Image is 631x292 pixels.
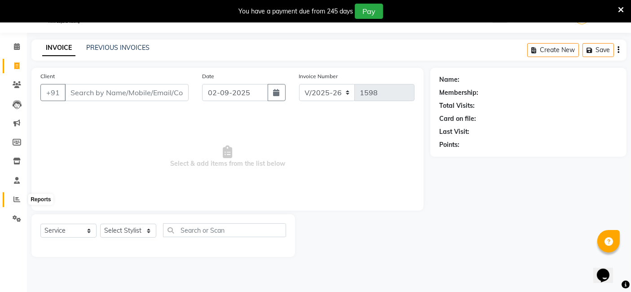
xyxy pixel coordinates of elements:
label: Date [202,72,214,80]
input: Search by Name/Mobile/Email/Code [65,84,189,101]
button: Save [582,43,614,57]
div: Card on file: [439,114,476,124]
span: Select & add items from the list below [40,112,415,202]
div: Reports [28,194,53,205]
div: Total Visits: [439,101,475,111]
button: Pay [355,4,383,19]
div: Membership: [439,88,478,97]
iframe: chat widget [593,256,622,283]
div: Name: [439,75,459,84]
div: You have a payment due from 245 days [238,7,353,16]
a: PREVIOUS INVOICES [86,44,150,52]
button: +91 [40,84,66,101]
div: Last Visit: [439,127,469,137]
label: Invoice Number [299,72,338,80]
input: Search or Scan [163,223,286,237]
label: Client [40,72,55,80]
a: INVOICE [42,40,75,56]
button: Create New [527,43,579,57]
div: Points: [439,140,459,150]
